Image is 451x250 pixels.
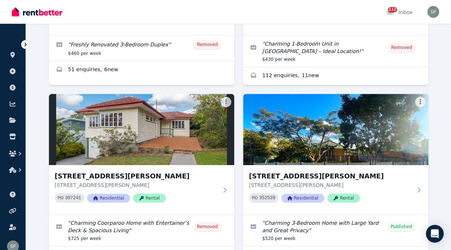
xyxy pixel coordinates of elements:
span: Rental [327,194,360,203]
small: PID [252,196,258,200]
span: 112 [388,7,397,12]
span: Residential [281,194,324,203]
span: Rental [133,194,166,203]
a: Enquiries for 2/56 Alice St, Goodna [49,61,234,79]
img: 24 Southampton Rd, Ellen Grove [243,94,428,165]
a: Edit listing: Charming 1-Bedroom Unit in Woolloongabba – Ideal Location! [243,36,428,67]
h3: [STREET_ADDRESS][PERSON_NAME] [249,171,412,181]
img: 21 Walker St, Coorparoo [49,94,234,165]
div: Inbox [387,9,412,16]
h3: [STREET_ADDRESS][PERSON_NAME] [55,171,218,181]
img: RentBetter [12,6,62,17]
code: 397241 [65,195,81,201]
button: More options [221,97,231,107]
a: 24 Southampton Rd, Ellen Grove[STREET_ADDRESS][PERSON_NAME][STREET_ADDRESS][PERSON_NAME]PID 35253... [243,94,428,214]
span: Residential [87,194,130,203]
div: Open Intercom Messenger [426,225,444,243]
a: Edit listing: Freshly Renovated 3-Bedroom Duplex [49,36,234,61]
p: [STREET_ADDRESS][PERSON_NAME] [55,181,218,189]
code: 352539 [259,195,275,201]
small: PID [58,196,64,200]
img: Steven Purcell [427,6,439,18]
a: 21 Walker St, Coorparoo[STREET_ADDRESS][PERSON_NAME][STREET_ADDRESS][PERSON_NAME]PID 397241Reside... [49,94,234,214]
button: More options [415,97,425,107]
p: [STREET_ADDRESS][PERSON_NAME] [249,181,412,189]
a: Edit listing: Charming Coorparoo Home with Entertainer’s Deck & Spacious Living [49,215,234,246]
a: Enquiries for 8/2 Carl Street, Woolloongabba [243,67,428,85]
a: Edit listing: Charming 3-Bedroom Home with Large Yard and Great Privacy [243,215,428,246]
